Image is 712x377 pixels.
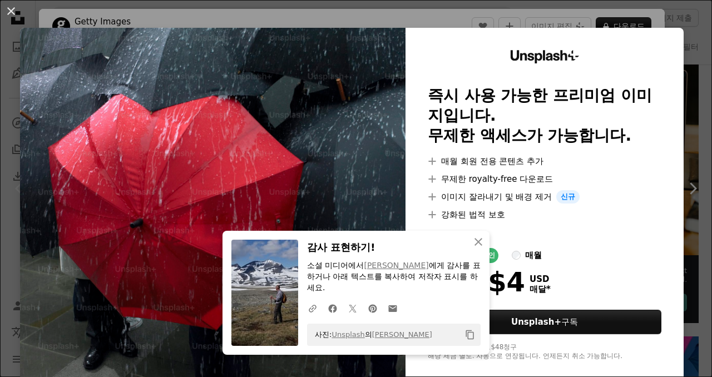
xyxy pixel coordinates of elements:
div: *매년 납부 시 선불로 $48 청구 해당 세금 별도. 자동으로 연장됩니다. 언제든지 취소 가능합니다. [428,343,661,361]
a: Pinterest에 공유 [363,297,383,319]
li: 강화된 법적 보호 [428,208,661,221]
span: USD [530,274,551,284]
span: 사진: 의 [309,326,432,344]
a: 이메일로 공유에 공유 [383,297,403,319]
h2: 즉시 사용 가능한 프리미엄 이미지입니다. 무제한 액세스가 가능합니다. [428,86,661,146]
li: 매월 회원 전용 콘텐츠 추가 [428,155,661,168]
a: Unsplash [332,330,364,339]
a: Facebook에 공유 [323,297,343,319]
button: 클립보드에 복사하기 [461,325,479,344]
button: Unsplash+구독 [428,310,661,334]
a: Twitter에 공유 [343,297,363,319]
span: 신규 [556,190,580,204]
h3: 감사 표현하기! [307,240,481,256]
a: [PERSON_NAME] [364,261,428,270]
p: 소셜 미디어에서 에게 감사를 표하거나 아래 텍스트를 복사하여 저작자 표시를 하세요. [307,260,481,294]
li: 무제한 royalty-free 다운로드 [428,172,661,186]
div: 매월 [525,249,542,262]
strong: Unsplash+ [511,317,561,327]
li: 이미지 잘라내기 및 배경 제거 [428,190,661,204]
a: [PERSON_NAME] [372,330,432,339]
input: 매월 [512,251,521,260]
